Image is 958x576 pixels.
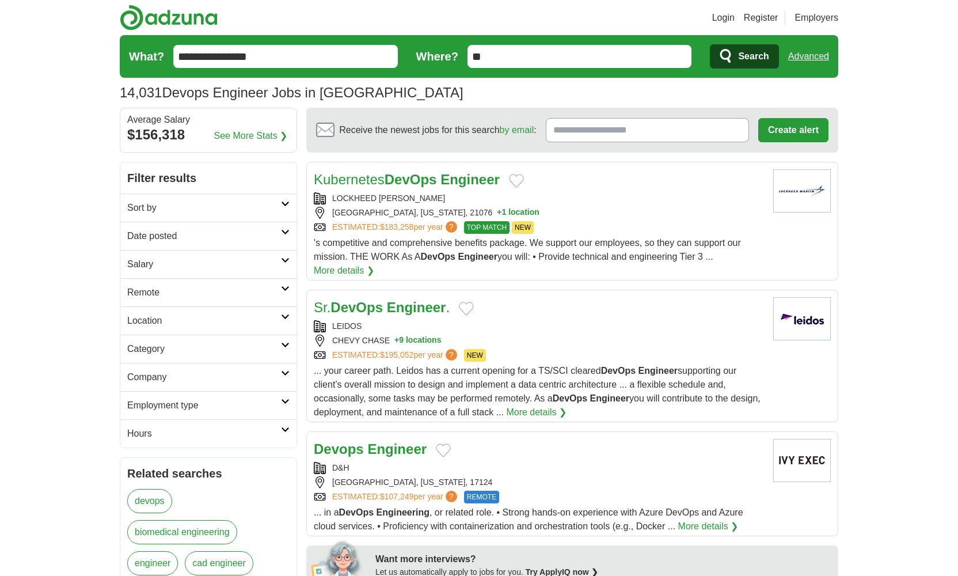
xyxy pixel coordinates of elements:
[127,229,281,243] h2: Date posted
[314,441,364,457] strong: Devops
[127,314,281,328] h2: Location
[387,300,446,315] strong: Engineer
[339,507,374,517] strong: DevOps
[497,207,539,219] button: +1 location
[120,306,296,335] a: Location
[380,350,413,359] span: $195,052
[380,222,413,232] span: $183,258
[314,366,761,417] span: ... your career path. Leidos has a current opening for a TS/SCI cleared supporting our client’s o...
[377,507,429,517] strong: Engineering
[127,257,281,271] h2: Salary
[464,349,486,362] span: NEW
[332,349,459,362] a: ESTIMATED:$195,052per year?
[185,551,253,575] a: cad engineer
[127,286,281,300] h2: Remote
[120,194,296,222] a: Sort by
[314,264,374,278] a: More details ❯
[314,335,764,347] div: CHEVY CHASE
[590,393,629,403] strong: Engineer
[638,366,678,376] strong: Engineer
[332,194,445,203] a: LOCKHEED [PERSON_NAME]
[712,11,735,25] a: Login
[330,300,383,315] strong: DevOps
[512,221,534,234] span: NEW
[794,11,838,25] a: Employers
[120,85,463,100] h1: Devops Engineer Jobs in [GEOGRAPHIC_DATA]
[127,551,178,575] a: engineer
[394,335,441,347] button: +9 locations
[446,491,457,502] span: ?
[120,162,296,194] h2: Filter results
[506,406,567,419] a: More details ❯
[744,11,778,25] a: Register
[127,342,281,356] h2: Category
[314,207,764,219] div: [GEOGRAPHIC_DATA], [US_STATE], 21076
[464,221,510,234] span: TOP MATCH
[332,321,362,331] a: LEIDOS
[773,439,831,482] img: Company logo
[380,492,413,501] span: $107,249
[332,221,459,234] a: ESTIMATED:$183,258per year?
[678,520,739,533] a: More details ❯
[120,335,296,363] a: Category
[129,48,164,65] label: What?
[773,297,831,340] img: Leidos logo
[332,491,459,503] a: ESTIMATED:$107,249per year?
[127,520,237,544] a: biomedical engineering
[120,278,296,306] a: Remote
[127,399,281,412] h2: Employment type
[421,252,455,262] strong: DevOps
[314,172,500,187] a: KubernetesDevOps Engineer
[710,44,778,69] button: Search
[120,363,296,391] a: Company
[127,465,290,482] h2: Related searches
[120,419,296,448] a: Hours
[601,366,636,376] strong: DevOps
[127,489,172,513] a: devops
[446,221,457,233] span: ?
[127,115,290,124] div: Average Salary
[416,48,458,65] label: Where?
[446,349,457,361] span: ?
[120,222,296,250] a: Date posted
[459,302,474,316] button: Add to favorite jobs
[497,207,501,219] span: +
[500,125,534,135] a: by email
[314,441,427,457] a: Devops Engineer
[127,427,281,441] h2: Hours
[314,300,450,315] a: Sr.DevOps Engineer.
[394,335,399,347] span: +
[458,252,497,262] strong: Engineer
[464,491,499,503] span: REMOTE
[440,172,500,187] strong: Engineer
[120,82,162,103] span: 14,031
[314,507,743,531] span: ... in a , or related role. • Strong hands-on experience with Azure DevOps and Azure cloud servic...
[120,5,218,31] img: Adzuna logo
[314,238,741,262] span: 's competitive and comprehensive benefits package. We support our employees, so they can support ...
[314,476,764,488] div: [GEOGRAPHIC_DATA], [US_STATE], 17124
[314,462,764,474] div: D&H
[127,124,290,145] div: $156,318
[120,391,296,419] a: Employment type
[214,129,288,143] a: See More Stats ❯
[375,552,831,566] div: Want more interviews?
[367,441,427,457] strong: Engineer
[127,201,281,215] h2: Sort by
[339,123,536,137] span: Receive the newest jobs for this search :
[509,174,524,188] button: Add to favorite jobs
[436,444,451,457] button: Add to favorite jobs
[553,393,587,403] strong: DevOps
[385,172,437,187] strong: DevOps
[127,370,281,384] h2: Company
[120,250,296,278] a: Salary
